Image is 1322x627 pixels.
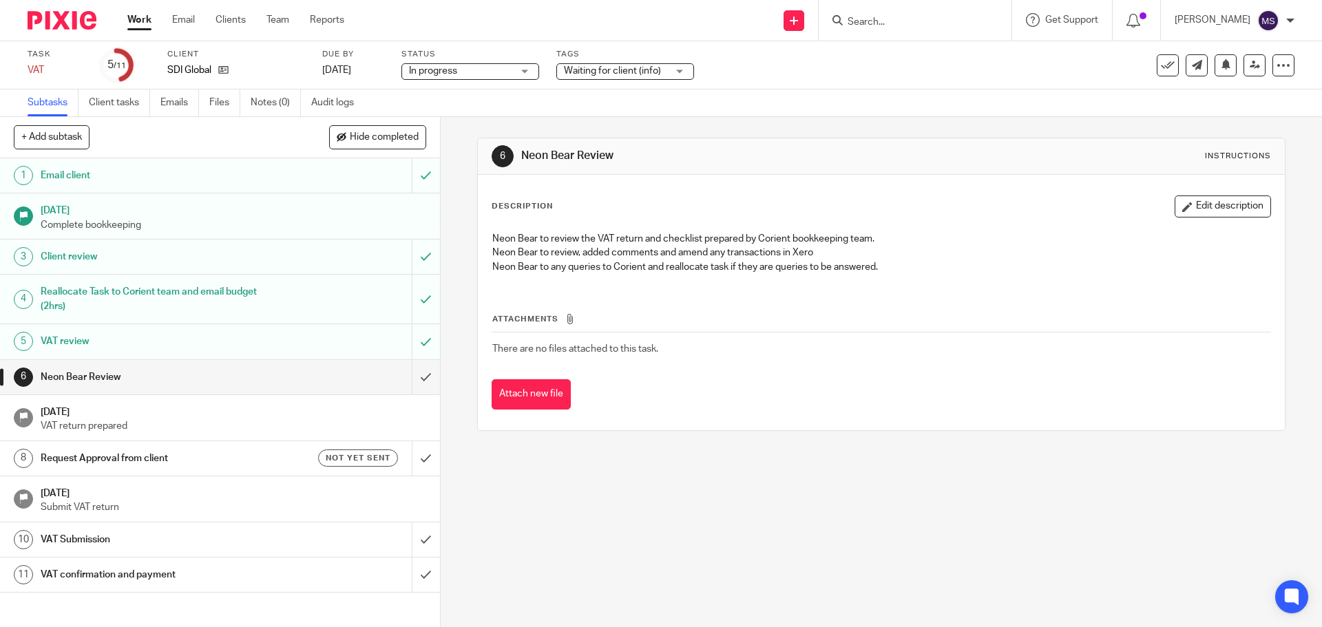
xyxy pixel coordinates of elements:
p: Neon Bear to review, added comments and amend any transactions in Xero [492,246,1270,259]
a: Client tasks [89,89,150,116]
div: Instructions [1205,151,1271,162]
button: + Add subtask [14,125,90,149]
span: Not yet sent [326,452,390,464]
div: 5 [107,57,126,73]
label: Due by [322,49,384,60]
div: 3 [14,247,33,266]
label: Tags [556,49,694,60]
h1: [DATE] [41,483,426,500]
div: 5 [14,332,33,351]
h1: Neon Bear Review [41,367,279,387]
span: Get Support [1045,15,1098,25]
span: [DATE] [322,65,351,75]
div: VAT [28,63,83,77]
a: Reports [310,13,344,27]
h1: Reallocate Task to Corient team and email budget (2hrs) [41,281,279,317]
h1: VAT Submission [41,529,279,550]
h1: Client review [41,246,279,267]
p: Neon Bear to review the VAT return and checklist prepared by Corient bookkeeping team. [492,232,1270,246]
h1: [DATE] [41,402,426,419]
h1: Email client [41,165,279,186]
p: Description [492,201,553,212]
p: Neon Bear to any queries to Corient and reallocate task if they are queries to be answered. [492,260,1270,274]
h1: Neon Bear Review [521,149,911,163]
div: 11 [14,565,33,584]
span: Hide completed [350,132,419,143]
h1: Request Approval from client [41,448,279,469]
p: Submit VAT return [41,500,426,514]
button: Hide completed [329,125,426,149]
a: Clients [216,13,246,27]
img: svg%3E [1257,10,1279,32]
p: SDI Global [167,63,211,77]
div: 10 [14,530,33,549]
h1: VAT confirmation and payment [41,564,279,585]
span: Attachments [492,315,558,323]
a: Notes (0) [251,89,301,116]
div: 6 [14,368,33,387]
small: /11 [114,62,126,70]
a: Audit logs [311,89,364,116]
div: 1 [14,166,33,185]
a: Team [266,13,289,27]
a: Subtasks [28,89,78,116]
h1: VAT review [41,331,279,352]
button: Attach new file [492,379,571,410]
a: Emails [160,89,199,116]
label: Task [28,49,83,60]
input: Search [846,17,970,29]
span: In progress [409,66,457,76]
span: Waiting for client (info) [564,66,661,76]
div: 6 [492,145,514,167]
label: Client [167,49,305,60]
button: Edit description [1175,195,1271,217]
img: Pixie [28,11,96,30]
p: [PERSON_NAME] [1175,13,1250,27]
a: Files [209,89,240,116]
p: VAT return prepared [41,419,426,433]
div: 4 [14,290,33,309]
a: Email [172,13,195,27]
label: Status [401,49,539,60]
a: Work [127,13,151,27]
p: Complete bookkeeping [41,218,426,232]
h1: [DATE] [41,200,426,217]
span: There are no files attached to this task. [492,344,658,354]
div: 8 [14,449,33,468]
